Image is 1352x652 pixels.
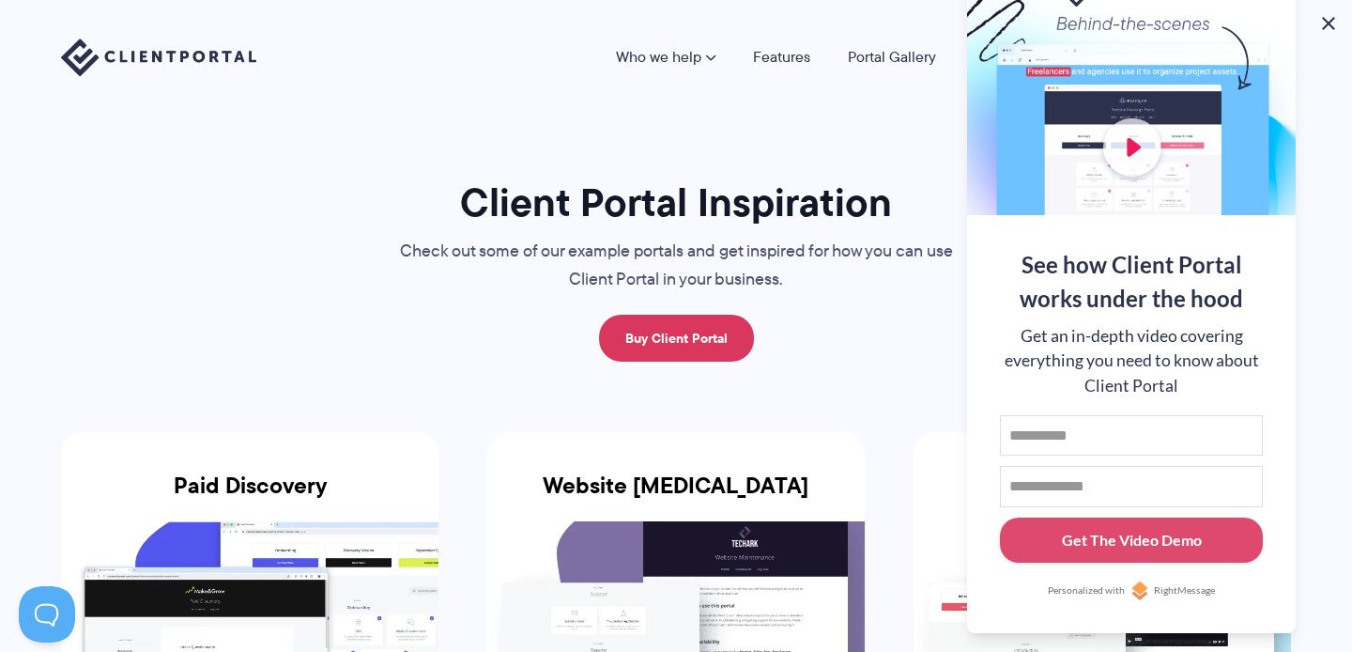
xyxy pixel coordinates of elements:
[361,238,991,294] p: Check out some of our example portals and get inspired for how you can use Client Portal in your ...
[753,50,810,65] a: Features
[914,473,1291,521] h3: Online Course
[1000,582,1263,600] a: Personalized withRightMessage
[1048,583,1125,598] span: Personalized with
[19,586,75,643] iframe: Toggle Customer Support
[616,50,715,65] a: Who we help
[1130,582,1149,600] img: Personalized with RightMessage
[1154,583,1215,598] span: RightMessage
[487,473,865,521] h3: Website [MEDICAL_DATA]
[848,50,936,65] a: Portal Gallery
[1000,324,1263,398] div: Get an in-depth video covering everything you need to know about Client Portal
[1062,529,1202,551] div: Get The Video Demo
[361,178,991,227] h1: Client Portal Inspiration
[599,315,754,362] a: Buy Client Portal
[1000,248,1263,316] div: See how Client Portal works under the hood
[61,473,438,521] h3: Paid Discovery
[1000,518,1263,564] button: Get The Video Demo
